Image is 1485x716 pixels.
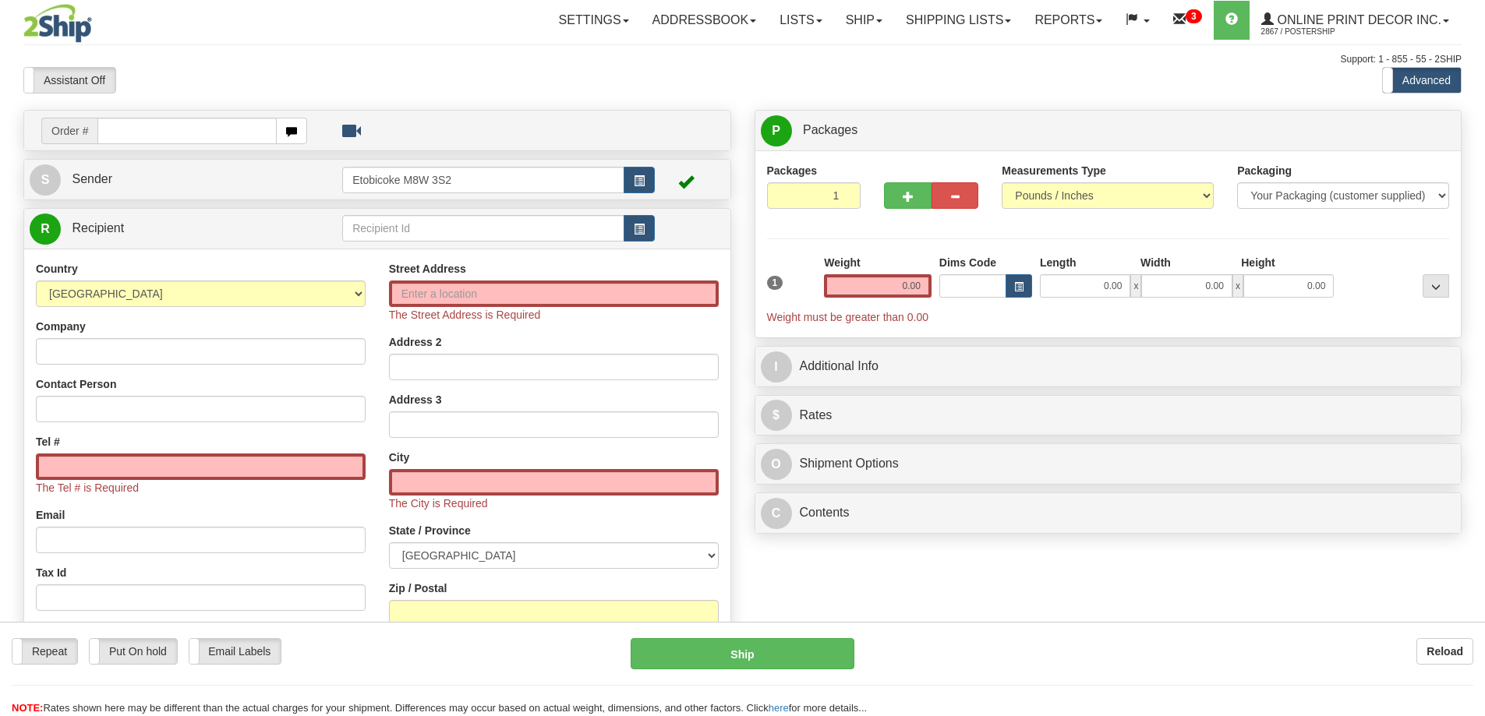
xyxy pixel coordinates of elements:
a: Settings [547,1,641,40]
a: IAdditional Info [761,351,1456,383]
input: Recipient Id [342,215,624,242]
a: 3 [1161,1,1214,40]
label: Packaging [1237,163,1292,178]
span: The Street Address is Required [389,309,541,321]
span: Recipient [72,221,124,235]
label: Tax Id [36,565,66,580]
a: S Sender [30,164,342,196]
div: Support: 1 - 855 - 55 - 2SHIP [23,53,1462,66]
span: P [761,115,792,146]
label: Packages [767,163,818,178]
span: x [1130,274,1141,298]
span: S [30,164,61,196]
label: Tel # [36,434,60,450]
label: Country [36,261,78,277]
span: x [1232,274,1243,298]
label: Address 2 [389,334,442,350]
span: $ [761,400,792,431]
label: City [389,450,409,465]
label: Company [36,319,86,334]
sup: 3 [1186,9,1202,23]
a: R Recipient [30,213,308,245]
span: NOTE: [12,702,43,714]
input: Sender Id [342,167,624,193]
span: O [761,449,792,480]
label: Height [1241,255,1275,270]
label: Weight [824,255,860,270]
span: Sender [72,172,112,185]
label: Email Labels [189,639,281,664]
button: Reload [1416,638,1473,665]
span: C [761,498,792,529]
a: Lists [768,1,833,40]
label: Repeat [12,639,77,664]
span: I [761,351,792,383]
span: 2867 / PosterShip [1261,24,1378,40]
label: Put On hold [90,639,177,664]
img: logo2867.jpg [23,4,92,43]
b: Reload [1427,645,1463,658]
a: $Rates [761,400,1456,432]
button: Ship [631,638,854,669]
label: Dims Code [939,255,996,270]
label: Assistant Off [24,68,115,93]
label: Width [1140,255,1171,270]
a: P Packages [761,115,1456,146]
label: Length [1040,255,1077,270]
span: The Tel # is Required [36,481,139,494]
a: Ship [834,1,894,40]
label: State / Province [389,523,471,538]
a: here [769,702,789,714]
iframe: chat widget [1449,278,1483,437]
span: 1 [767,276,783,290]
a: OShipment Options [761,448,1456,480]
a: Addressbook [641,1,769,40]
a: Online Print Decor Inc. 2867 / PosterShip [1250,1,1461,40]
label: Email [36,507,65,523]
a: Reports [1023,1,1114,40]
label: Zip / Postal [389,580,447,596]
label: Address 3 [389,392,442,407]
div: ... [1423,274,1449,298]
input: Enter a location [389,280,719,307]
span: Order # [41,118,97,144]
span: Online Print Decor Inc. [1274,13,1441,26]
span: R [30,213,61,245]
span: Packages [803,123,857,136]
a: Shipping lists [894,1,1023,40]
label: Measurements Type [1002,163,1106,178]
label: Street Address [389,261,466,277]
label: Advanced [1383,68,1461,93]
span: Weight must be greater than 0.00 [767,311,929,323]
span: The City is Required [389,497,488,510]
label: Contact Person [36,376,116,392]
a: CContents [761,497,1456,529]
